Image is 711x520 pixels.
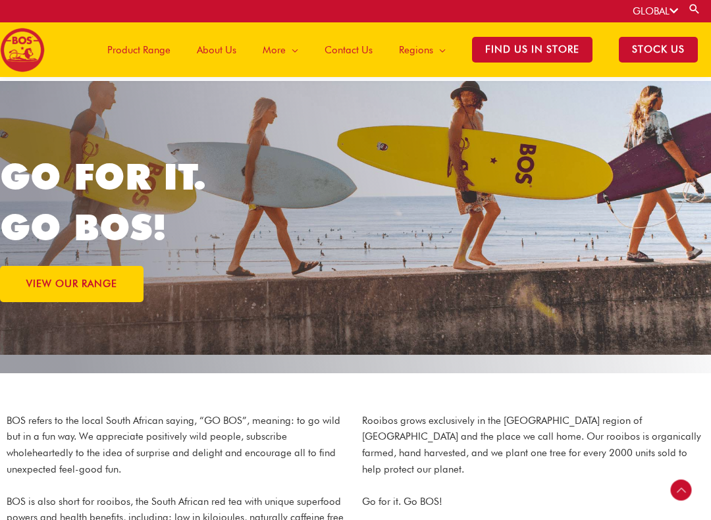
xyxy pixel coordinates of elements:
[399,30,433,70] span: Regions
[606,22,711,77] a: STOCK US
[459,22,606,77] a: Find Us in Store
[472,37,592,63] span: Find Us in Store
[325,30,373,70] span: Contact Us
[386,22,459,77] a: Regions
[311,22,386,77] a: Contact Us
[107,30,171,70] span: Product Range
[362,413,704,478] p: Rooibos grows exclusively in the [GEOGRAPHIC_DATA] region of [GEOGRAPHIC_DATA] and the place we c...
[263,30,286,70] span: More
[94,22,184,77] a: Product Range
[619,37,698,63] span: STOCK US
[184,22,250,77] a: About Us
[362,494,704,510] p: Go for it. Go BOS!
[197,30,236,70] span: About Us
[26,279,117,289] span: VIEW OUR RANGE
[688,3,701,15] a: Search button
[633,5,678,17] a: GLOBAL
[84,22,711,77] nav: Site Navigation
[250,22,311,77] a: More
[7,413,349,478] p: BOS refers to the local South African saying, “GO BOS”, meaning: to go wild but in a fun way. We ...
